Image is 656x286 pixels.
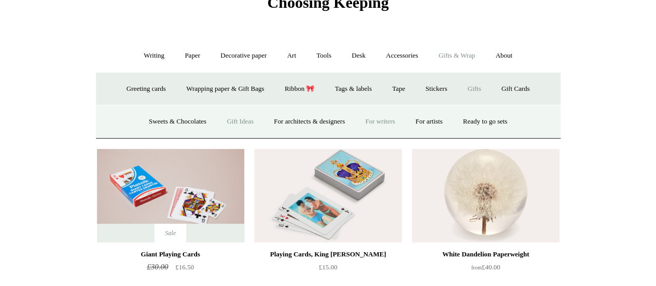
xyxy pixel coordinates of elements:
[267,2,388,9] a: Choosing Keeping
[175,42,210,70] a: Paper
[264,108,354,135] a: For architects & designers
[319,263,338,271] span: £15.00
[383,75,414,103] a: Tape
[412,149,559,242] a: White Dandelion Paperweight White Dandelion Paperweight
[254,149,401,242] img: Playing Cards, King Charles III
[278,42,305,70] a: Art
[307,42,341,70] a: Tools
[376,42,427,70] a: Accessories
[134,42,174,70] a: Writing
[211,42,276,70] a: Decorative paper
[406,108,452,135] a: For artists
[471,265,482,270] span: from
[139,108,216,135] a: Sweets & Chocolates
[177,75,273,103] a: Wrapping paper & Gift Bags
[155,224,186,242] span: Sale
[100,248,242,261] div: Giant Playing Cards
[492,75,539,103] a: Gift Cards
[416,75,456,103] a: Stickers
[326,75,381,103] a: Tags & labels
[429,42,484,70] a: Gifts & Wrap
[356,108,404,135] a: For writers
[454,108,517,135] a: Ready to go sets
[254,149,401,242] a: Playing Cards, King Charles III Playing Cards, King Charles III
[257,248,399,261] div: Playing Cards, King [PERSON_NAME]
[342,42,375,70] a: Desk
[97,149,244,242] img: Giant Playing Cards
[458,75,491,103] a: Gifts
[275,75,324,103] a: Ribbon 🎀
[97,149,244,242] a: Giant Playing Cards Giant Playing Cards Sale
[412,149,559,242] img: White Dandelion Paperweight
[486,42,522,70] a: About
[471,263,500,271] span: £40.00
[117,75,175,103] a: Greeting cards
[175,263,194,271] span: £16.50
[147,263,168,271] span: £30.00
[414,248,556,261] div: White Dandelion Paperweight
[217,108,263,135] a: Gift Ideas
